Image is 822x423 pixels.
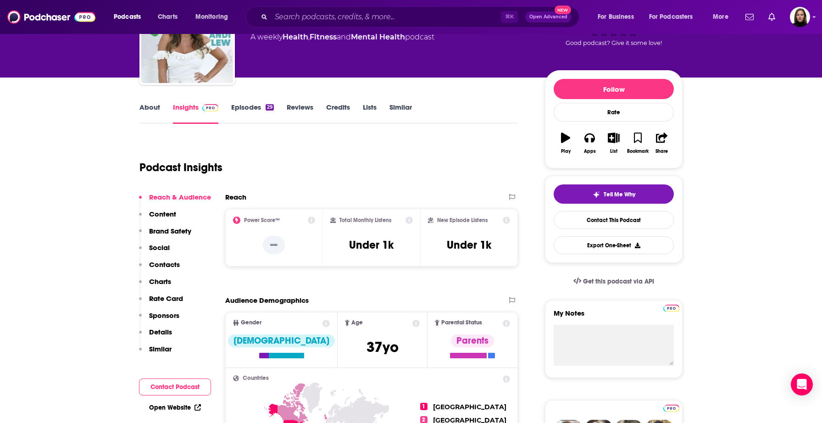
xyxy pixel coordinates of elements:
[225,296,309,305] h2: Audience Demographics
[713,11,728,23] span: More
[139,328,172,345] button: Details
[561,149,571,154] div: Play
[351,33,405,41] a: Mental Health
[107,10,153,24] button: open menu
[441,320,482,326] span: Parental Status
[593,191,600,198] img: tell me why sparkle
[790,7,810,27] span: Logged in as BevCat3
[139,243,170,260] button: Social
[663,403,679,412] a: Pro website
[650,127,674,160] button: Share
[525,11,572,22] button: Open AdvancedNew
[349,238,394,252] h3: Under 1k
[420,403,428,410] span: 1
[139,227,191,244] button: Brand Safety
[241,320,261,326] span: Gender
[139,294,183,311] button: Rate Card
[244,217,280,223] h2: Power Score™
[189,10,240,24] button: open menu
[554,103,674,122] div: Rate
[598,11,634,23] span: For Business
[554,211,674,229] a: Contact This Podcast
[152,10,183,24] a: Charts
[351,320,363,326] span: Age
[243,375,269,381] span: Countries
[791,373,813,395] div: Open Intercom Messenger
[195,11,228,23] span: Monitoring
[602,127,626,160] button: List
[529,15,567,19] span: Open Advanced
[149,294,183,303] p: Rate Card
[389,103,412,124] a: Similar
[139,345,172,362] button: Similar
[501,11,518,23] span: ⌘ K
[255,6,588,28] div: Search podcasts, credits, & more...
[363,103,377,124] a: Lists
[310,33,337,41] a: Fitness
[308,33,310,41] span: ,
[591,10,645,24] button: open menu
[451,334,494,347] div: Parents
[149,328,172,336] p: Details
[566,39,662,46] span: Good podcast? Give it some love!
[433,403,506,411] span: [GEOGRAPHIC_DATA]
[287,103,313,124] a: Reviews
[447,238,491,252] h3: Under 1k
[627,149,649,154] div: Bookmark
[263,236,285,254] p: --
[149,227,191,235] p: Brand Safety
[139,210,176,227] button: Content
[643,10,706,24] button: open menu
[139,378,211,395] button: Contact Podcast
[149,277,171,286] p: Charts
[149,345,172,353] p: Similar
[604,191,635,198] span: Tell Me Why
[339,217,391,223] h2: Total Monthly Listens
[149,311,179,320] p: Sponsors
[139,311,179,328] button: Sponsors
[554,236,674,254] button: Export One-Sheet
[584,149,596,154] div: Apps
[326,103,350,124] a: Credits
[228,334,335,347] div: [DEMOGRAPHIC_DATA]
[555,6,571,14] span: New
[202,104,218,111] img: Podchaser Pro
[225,193,246,201] h2: Reach
[173,103,218,124] a: InsightsPodchaser Pro
[114,11,141,23] span: Podcasts
[149,193,211,201] p: Reach & Audience
[554,79,674,99] button: Follow
[790,7,810,27] button: Show profile menu
[742,9,757,25] a: Show notifications dropdown
[663,303,679,312] a: Pro website
[139,161,222,174] h1: Podcast Insights
[578,127,601,160] button: Apps
[437,217,488,223] h2: New Episode Listens
[790,7,810,27] img: User Profile
[610,149,617,154] div: List
[554,127,578,160] button: Play
[663,305,679,312] img: Podchaser Pro
[266,104,274,111] div: 29
[337,33,351,41] span: and
[139,103,160,124] a: About
[706,10,740,24] button: open menu
[566,270,661,293] a: Get this podcast via API
[158,11,178,23] span: Charts
[7,8,95,26] img: Podchaser - Follow, Share and Rate Podcasts
[765,9,779,25] a: Show notifications dropdown
[231,103,274,124] a: Episodes29
[250,32,434,43] div: A weekly podcast
[271,10,501,24] input: Search podcasts, credits, & more...
[655,149,668,154] div: Share
[583,278,654,285] span: Get this podcast via API
[139,260,180,277] button: Contacts
[649,11,693,23] span: For Podcasters
[139,277,171,294] button: Charts
[149,210,176,218] p: Content
[149,260,180,269] p: Contacts
[554,184,674,204] button: tell me why sparkleTell Me Why
[283,33,308,41] a: Health
[554,309,674,325] label: My Notes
